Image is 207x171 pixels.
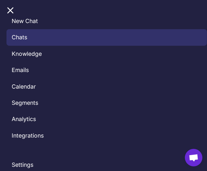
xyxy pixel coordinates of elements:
[6,128,207,144] a: Integrations
[6,29,207,45] a: Chats
[6,13,43,29] button: New Chat
[6,62,207,78] a: Emails
[6,95,207,111] a: Segments
[185,149,202,166] div: Open chat
[6,79,207,95] a: Calendar
[6,111,207,127] a: Analytics
[6,46,207,62] a: Knowledge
